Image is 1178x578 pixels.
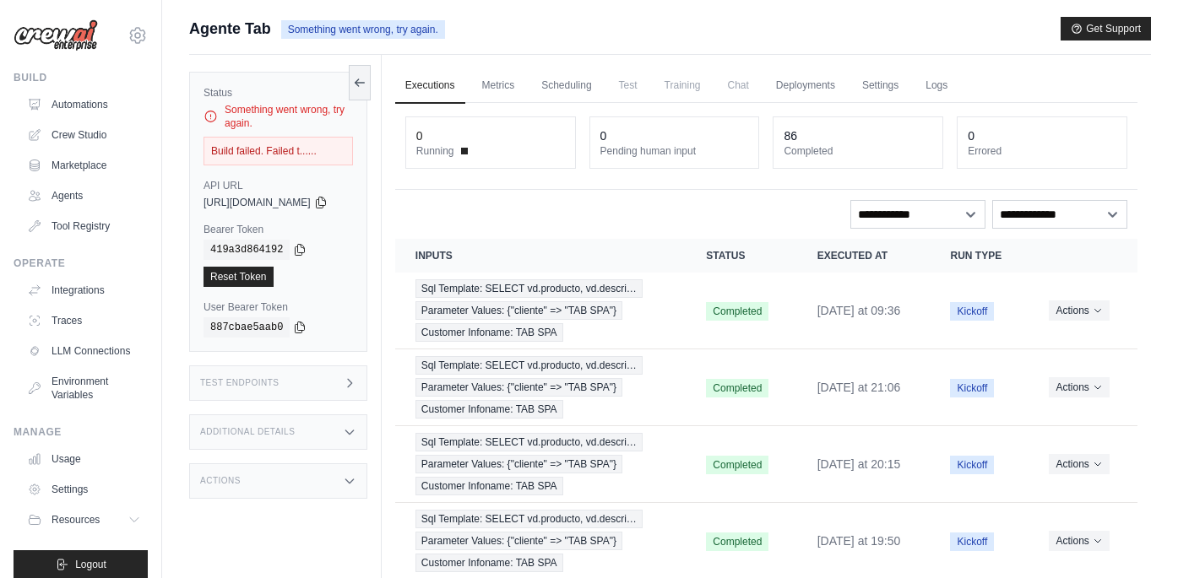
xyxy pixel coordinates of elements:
[1049,454,1109,474] button: Actions for execution
[817,381,901,394] time: August 14, 2025 at 21:06 GMT-4
[416,144,454,158] span: Running
[686,239,796,273] th: Status
[950,532,994,551] span: Kickoff
[718,68,759,102] span: Chat is not available until the deployment is complete
[600,127,607,144] div: 0
[395,68,465,104] a: Executions
[416,127,423,144] div: 0
[14,257,148,270] div: Operate
[75,558,106,571] span: Logout
[706,532,768,551] span: Completed
[415,356,643,375] span: Sql Template: SELECT vd.producto, vd.descri…
[1049,300,1109,321] button: Actions for execution
[950,302,994,321] span: Kickoff
[415,378,622,397] span: Parameter Values: {"cliente" => "TAB SPA"}
[817,534,901,548] time: August 14, 2025 at 19:50 GMT-4
[600,144,749,158] dt: Pending human input
[415,455,622,473] span: Parameter Values: {"cliente" => "TAB SPA"}
[20,277,148,304] a: Integrations
[20,307,148,334] a: Traces
[706,379,768,397] span: Completed
[20,338,148,365] a: LLM Connections
[1061,17,1151,41] button: Get Support
[204,179,353,192] label: API URL
[20,122,148,149] a: Crew Studio
[706,302,768,321] span: Completed
[20,152,148,179] a: Marketplace
[415,323,563,342] span: Customer Infoname: TAB SPA
[472,68,525,104] a: Metrics
[415,400,563,419] span: Customer Infoname: TAB SPA
[395,239,687,273] th: Inputs
[415,554,563,572] span: Customer Infoname: TAB SPA
[20,368,148,408] a: Environment Variables
[200,378,280,388] h3: Test Endpoints
[200,476,241,486] h3: Actions
[968,127,974,144] div: 0
[852,68,909,104] a: Settings
[20,476,148,503] a: Settings
[706,456,768,474] span: Completed
[784,127,797,144] div: 86
[20,446,148,473] a: Usage
[915,68,958,104] a: Logs
[204,223,353,236] label: Bearer Token
[415,510,643,528] span: Sql Template: SELECT vd.producto, vd.descri…
[20,506,148,533] button: Resources
[930,239,1029,273] th: Run Type
[1049,531,1109,551] button: Actions for execution
[20,91,148,118] a: Automations
[281,20,445,39] span: Something went wrong, try again.
[204,317,290,338] code: 887cbae5aab0
[204,196,311,209] span: [URL][DOMAIN_NAME]
[415,433,643,451] span: Sql Template: SELECT vd.producto, vd.descri…
[1049,377,1109,397] button: Actions for execution
[531,68,601,104] a: Scheduling
[204,137,353,165] div: Build failed. Failed t......
[817,457,901,471] time: August 14, 2025 at 20:15 GMT-4
[204,300,353,314] label: User Bearer Token
[415,510,666,572] a: View execution details for Sql Template
[415,301,622,320] span: Parameter Values: {"cliente" => "TAB SPA"}
[204,240,290,260] code: 419a3d864192
[817,304,901,317] time: August 15, 2025 at 09:36 GMT-4
[14,19,98,51] img: Logo
[415,477,563,495] span: Customer Infoname: TAB SPA
[52,513,100,527] span: Resources
[415,433,666,495] a: View execution details for Sql Template
[20,182,148,209] a: Agents
[950,379,994,397] span: Kickoff
[950,456,994,474] span: Kickoff
[784,144,932,158] dt: Completed
[797,239,931,273] th: Executed at
[20,213,148,240] a: Tool Registry
[204,267,274,287] a: Reset Token
[14,71,148,84] div: Build
[200,427,295,437] h3: Additional Details
[204,103,353,130] div: Something went wrong, try again.
[654,68,711,102] span: Training is not available until the deployment is complete
[189,17,271,41] span: Agente Tab
[204,86,353,100] label: Status
[415,279,666,342] a: View execution details for Sql Template
[609,68,648,102] span: Test
[415,356,666,419] a: View execution details for Sql Template
[415,532,622,550] span: Parameter Values: {"cliente" => "TAB SPA"}
[968,144,1116,158] dt: Errored
[766,68,845,104] a: Deployments
[14,425,148,439] div: Manage
[415,279,643,298] span: Sql Template: SELECT vd.producto, vd.descri…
